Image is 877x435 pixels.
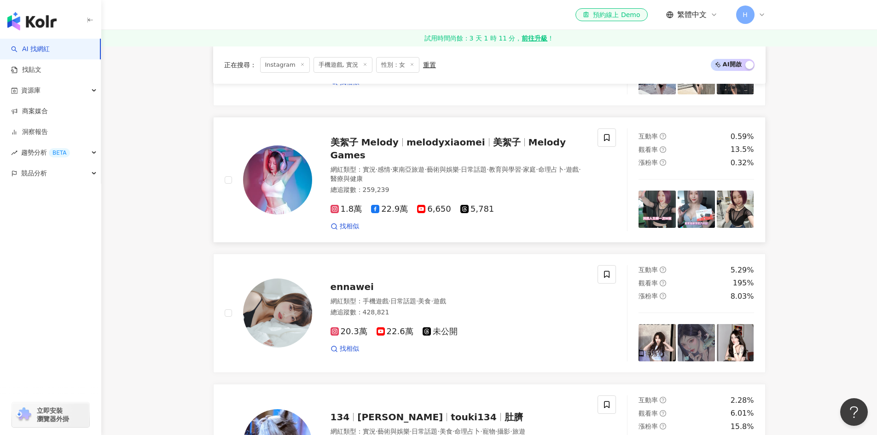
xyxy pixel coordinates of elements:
[639,292,658,300] span: 漲粉率
[660,410,666,417] span: question-circle
[493,137,521,148] span: 美絮子
[451,412,496,423] span: touki134
[331,297,587,306] div: 網紅類型 ：
[575,8,647,21] a: 預約線上 Demo
[21,80,41,101] span: 資源庫
[21,163,47,184] span: 競品分析
[583,10,640,19] div: 預約線上 Demo
[512,428,525,435] span: 旅遊
[453,428,454,435] span: ·
[538,166,564,173] span: 命理占卜
[639,423,658,430] span: 漲粉率
[376,166,378,173] span: ·
[424,166,426,173] span: ·
[416,297,418,305] span: ·
[678,324,715,361] img: post-image
[482,428,495,435] span: 寵物
[389,297,390,305] span: ·
[427,166,459,173] span: 藝術與娛樂
[243,278,312,348] img: KOL Avatar
[11,107,48,116] a: 商案媒合
[331,204,362,214] span: 1.8萬
[743,10,748,20] span: H
[639,133,658,140] span: 互動率
[15,407,33,422] img: chrome extension
[331,327,367,336] span: 20.3萬
[489,166,521,173] span: 教育與學習
[12,402,89,427] a: chrome extension立即安裝 瀏覽器外掛
[717,191,754,228] img: post-image
[390,166,392,173] span: ·
[331,165,587,183] div: 網紅類型 ：
[213,117,766,243] a: KOL Avatar美絮子 Melodymelodyxiaomei美絮子Melody Games網紅類型：實況·感情·東南亞旅遊·藝術與娛樂·日常話題·教育與學習·家庭·命理占卜·遊戲·醫療與健...
[260,57,310,73] span: Instagram
[521,166,523,173] span: ·
[660,267,666,273] span: question-circle
[840,398,868,426] iframe: Help Scout Beacon - Open
[376,57,419,73] span: 性別：女
[11,45,50,54] a: searchAI 找網紅
[731,158,754,168] div: 0.32%
[536,166,538,173] span: ·
[731,265,754,275] div: 5.29%
[639,159,658,166] span: 漲粉率
[377,327,413,336] span: 22.6萬
[487,166,488,173] span: ·
[331,175,363,182] span: 醫療與健康
[371,204,408,214] span: 22.9萬
[213,254,766,373] a: KOL Avatarennawei網紅類型：手機遊戲·日常話題·美食·遊戲總追蹤數：428,82120.3萬22.6萬未公開找相似互動率question-circle5.29%觀看率questi...
[390,297,416,305] span: 日常話題
[731,395,754,406] div: 2.28%
[480,428,482,435] span: ·
[461,166,487,173] span: 日常話題
[639,146,658,153] span: 觀看率
[639,410,658,417] span: 觀看率
[454,428,480,435] span: 命理占卜
[363,428,376,435] span: 實況
[677,10,707,20] span: 繁體中文
[410,428,412,435] span: ·
[21,142,70,163] span: 趨勢分析
[331,222,359,231] a: 找相似
[437,428,439,435] span: ·
[579,166,581,173] span: ·
[733,278,754,288] div: 195%
[423,327,458,336] span: 未公開
[49,148,70,157] div: BETA
[378,428,410,435] span: 藝術與娛樂
[505,412,523,423] span: 肚臍
[331,344,359,354] a: 找相似
[11,150,17,156] span: rise
[423,61,436,69] div: 重置
[660,146,666,153] span: question-circle
[678,191,715,228] img: post-image
[363,166,376,173] span: 實況
[522,34,547,43] strong: 前往升級
[440,428,453,435] span: 美食
[357,412,443,423] span: [PERSON_NAME]
[495,428,497,435] span: ·
[660,293,666,299] span: question-circle
[660,280,666,286] span: question-circle
[378,166,390,173] span: 感情
[731,145,754,155] div: 13.5%
[460,204,494,214] span: 5,781
[660,159,666,166] span: question-circle
[331,281,374,292] span: ennawei
[564,166,566,173] span: ·
[11,65,41,75] a: 找貼文
[340,222,359,231] span: 找相似
[433,297,446,305] span: 遊戲
[639,324,676,361] img: post-image
[331,186,587,195] div: 總追蹤數 ： 259,239
[639,266,658,273] span: 互動率
[731,408,754,418] div: 6.01%
[412,428,437,435] span: 日常話題
[407,137,485,148] span: melodyxiaomei
[243,145,312,215] img: KOL Avatar
[731,291,754,302] div: 8.03%
[392,166,424,173] span: 東南亞旅遊
[331,137,399,148] span: 美絮子 Melody
[459,166,461,173] span: ·
[566,166,579,173] span: 遊戲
